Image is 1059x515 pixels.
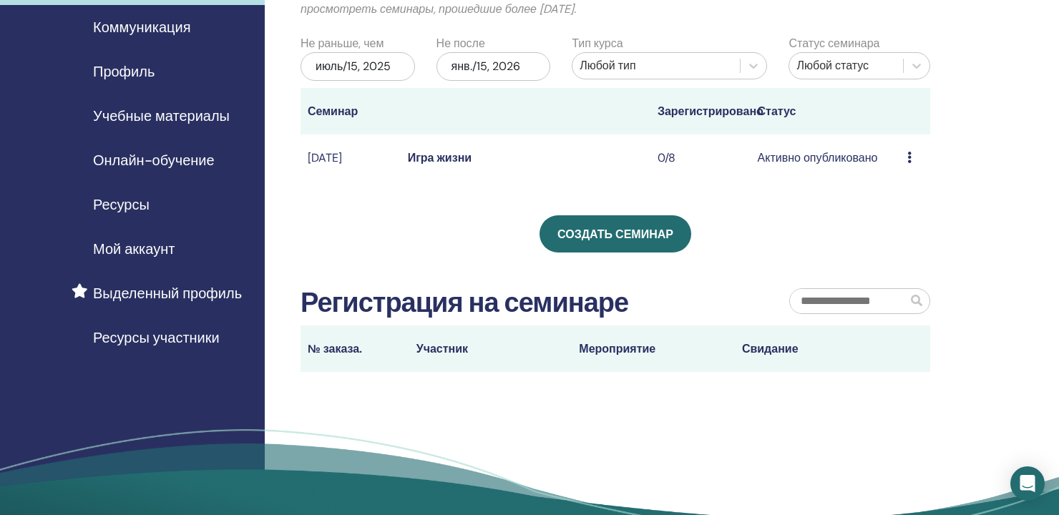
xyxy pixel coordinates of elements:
[93,328,220,347] font: Ресурсы участники
[580,58,635,73] font: Любой тип
[796,58,869,73] font: Любой статус
[416,341,468,356] font: Участник
[658,150,675,165] font: 0/8
[452,59,520,74] font: янв./15, 2026
[789,36,879,51] font: Статус семинара
[658,104,763,119] font: Зарегистрировано
[93,195,150,214] font: Ресурсы
[436,36,485,51] font: Не после
[301,285,628,320] font: Регистрация на семинаре
[742,341,799,356] font: Свидание
[93,240,175,258] font: Мой аккаунт
[93,62,155,81] font: Профиль
[308,341,362,356] font: № заказа.
[408,150,472,165] a: Игра жизни
[93,18,190,36] font: Коммуникация
[572,36,623,51] font: Тип курса
[758,150,878,165] font: Активно опубликовано
[557,227,673,242] font: Создать семинар
[758,104,796,119] font: Статус
[1010,466,1045,501] div: Открытый Интерком Мессенджер
[93,107,230,125] font: Учебные материалы
[308,150,342,165] font: [DATE]
[301,36,384,51] font: Не раньше, чем
[540,215,691,252] a: Создать семинар
[316,59,391,74] font: июль/15, 2025
[93,151,215,170] font: Онлайн-обучение
[93,284,242,303] font: Выделенный профиль
[308,104,358,119] font: Семинар
[579,341,655,356] font: Мероприятие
